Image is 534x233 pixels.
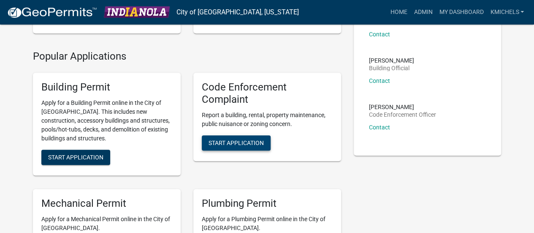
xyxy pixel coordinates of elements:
p: Building Official [369,65,414,71]
p: [PERSON_NAME] [369,104,436,110]
h4: Popular Applications [33,50,341,63]
a: City of [GEOGRAPHIC_DATA], [US_STATE] [176,5,299,19]
a: Home [387,4,410,20]
a: Contact [369,124,390,131]
span: Start Application [209,139,264,146]
h5: Building Permit [41,81,172,93]
a: My Dashboard [436,4,487,20]
a: Admin [410,4,436,20]
button: Start Application [41,150,110,165]
button: Start Application [202,135,271,151]
h5: Mechanical Permit [41,197,172,210]
img: City of Indianola, Iowa [104,6,170,18]
p: Apply for a Mechanical Permit online in the City of [GEOGRAPHIC_DATA]. [41,215,172,233]
p: Code Enforcement Officer [369,112,436,118]
p: Apply for a Plumbing Permit online in the City of [GEOGRAPHIC_DATA]. [202,215,333,233]
span: Start Application [48,154,103,161]
a: KMichels [487,4,527,20]
h5: Plumbing Permit [202,197,333,210]
p: Apply for a Building Permit online in the City of [GEOGRAPHIC_DATA]. This includes new constructi... [41,99,172,143]
h5: Code Enforcement Complaint [202,81,333,106]
p: Report a building, rental, property maintenance, public nuisance or zoning concern. [202,111,333,129]
a: Contact [369,31,390,38]
a: Contact [369,77,390,84]
p: [PERSON_NAME] [369,58,414,63]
